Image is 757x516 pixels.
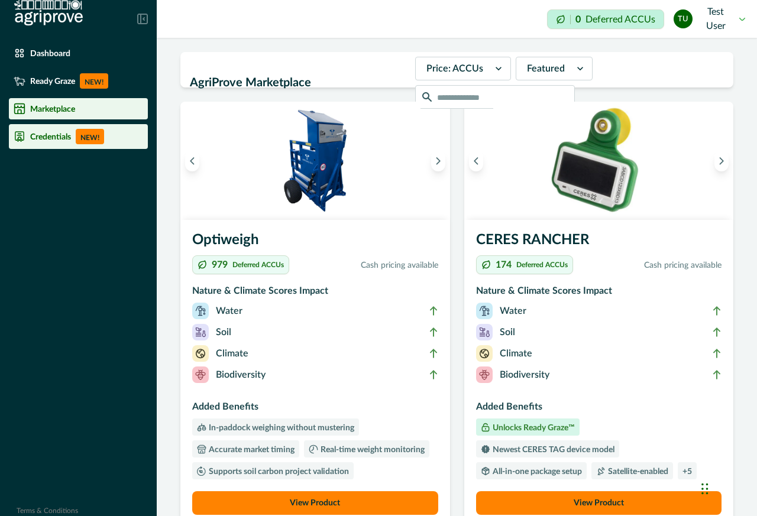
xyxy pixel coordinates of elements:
[606,468,668,476] p: Satellite-enabled
[464,102,734,220] img: A single CERES RANCHER device
[192,491,438,515] button: View Product
[206,424,354,432] p: In-paddock weighing without mustering
[500,325,515,339] p: Soil
[500,368,549,382] p: Biodiversity
[232,261,284,268] p: Deferred ACCUs
[294,259,438,272] p: Cash pricing available
[180,102,450,220] img: An Optiweigh unit
[698,459,757,516] iframe: Chat Widget
[682,468,692,476] p: + 5
[212,260,228,270] p: 979
[476,229,722,255] h3: CERES RANCHER
[476,491,722,515] button: View Product
[9,43,148,64] a: Dashboard
[516,261,568,268] p: Deferred ACCUs
[216,304,242,318] p: Water
[206,446,295,454] p: Accurate market timing
[216,368,266,382] p: Biodiversity
[30,76,75,86] p: Ready Graze
[30,104,75,113] p: Marketplace
[9,98,148,119] a: Marketplace
[216,346,248,361] p: Climate
[575,15,581,24] p: 0
[578,259,722,272] p: Cash pricing available
[500,304,526,318] p: Water
[431,150,445,171] button: Next image
[9,69,148,93] a: Ready GrazeNEW!
[216,325,231,339] p: Soil
[469,150,483,171] button: Previous image
[30,48,70,58] p: Dashboard
[318,446,425,454] p: Real-time weight monitoring
[30,132,71,141] p: Credentials
[476,400,722,418] h3: Added Benefits
[585,15,655,24] p: Deferred ACCUs
[206,468,349,476] p: Supports soil carbon project validation
[192,284,438,303] h3: Nature & Climate Scores Impact
[17,507,78,514] a: Terms & Conditions
[490,424,575,432] p: Unlocks Ready Graze™
[185,150,199,171] button: Previous image
[192,400,438,418] h3: Added Benefits
[190,72,408,94] h2: AgriProve Marketplace
[76,129,104,144] p: NEW!
[701,471,709,507] div: Drag
[192,229,438,255] h3: Optiweigh
[496,260,512,270] p: 174
[476,284,722,303] h3: Nature & Climate Scores Impact
[490,468,582,476] p: All-in-one package setup
[490,446,614,454] p: Newest CERES TAG device model
[714,150,729,171] button: Next image
[500,346,532,361] p: Climate
[9,124,148,149] a: CredentialsNEW!
[80,73,108,89] p: NEW!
